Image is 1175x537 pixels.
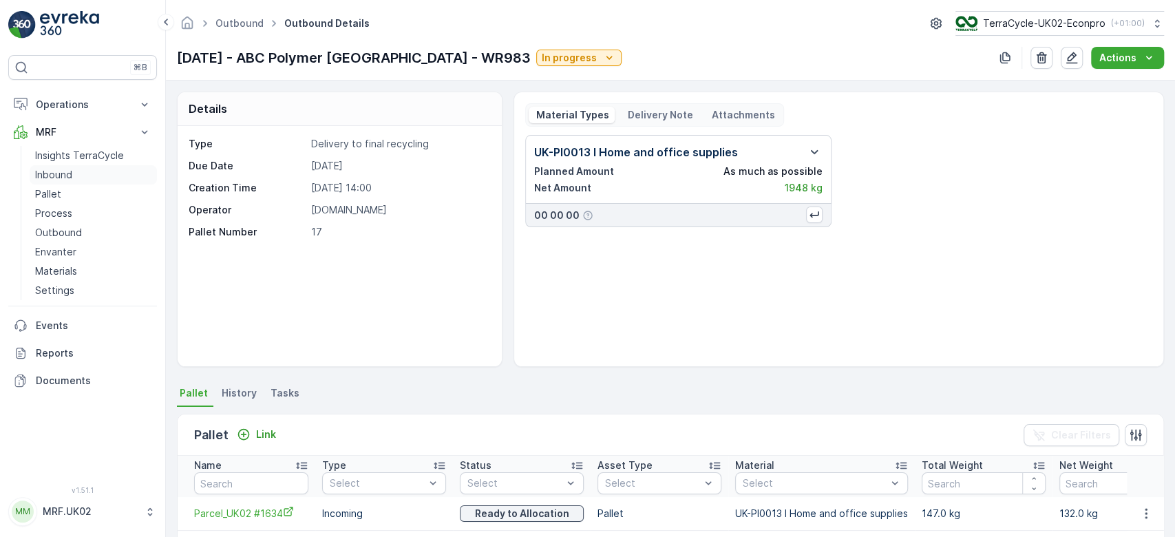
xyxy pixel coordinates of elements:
[194,459,222,472] p: Name
[743,476,887,490] p: Select
[30,242,157,262] a: Envanter
[1059,459,1113,472] p: Net Weight
[189,137,306,151] p: Type
[35,226,82,240] p: Outbound
[8,367,157,394] a: Documents
[322,507,446,520] p: Incoming
[30,146,157,165] a: Insights TerraCycle
[311,137,487,151] p: Delivery to final recycling
[330,476,425,490] p: Select
[1099,51,1136,65] p: Actions
[534,209,580,222] p: 00 00 00
[735,459,774,472] p: Material
[256,428,276,441] p: Link
[922,459,983,472] p: Total Weight
[8,497,157,526] button: MMMRF.UK02
[189,101,227,117] p: Details
[43,505,138,518] p: MRF.UK02
[189,159,306,173] p: Due Date
[35,187,61,201] p: Pallet
[12,501,34,523] div: MM
[785,181,823,195] p: 1948 kg
[231,426,282,443] button: Link
[597,507,721,520] p: Pallet
[983,17,1105,30] p: TerraCycle-UK02-Econpro
[1091,47,1164,69] button: Actions
[536,50,622,66] button: In progress
[30,262,157,281] a: Materials
[271,386,299,400] span: Tasks
[311,159,487,173] p: [DATE]
[30,165,157,185] a: Inbound
[311,225,487,239] p: 17
[8,312,157,339] a: Events
[735,507,908,520] p: UK-PI0013 I Home and office supplies
[597,459,653,472] p: Asset Type
[36,98,129,112] p: Operations
[36,374,151,388] p: Documents
[1051,428,1111,442] p: Clear Filters
[534,108,609,122] p: Material Types
[955,16,977,31] img: terracycle_logo_wKaHoWT.png
[322,459,346,472] p: Type
[35,207,72,220] p: Process
[180,386,208,400] span: Pallet
[35,284,74,297] p: Settings
[467,476,562,490] p: Select
[215,17,264,29] a: Outbound
[922,507,1046,520] p: 147.0 kg
[180,21,195,32] a: Homepage
[35,168,72,182] p: Inbound
[955,11,1164,36] button: TerraCycle-UK02-Econpro(+01:00)
[189,181,306,195] p: Creation Time
[8,118,157,146] button: MRF
[1024,424,1119,446] button: Clear Filters
[194,425,229,445] p: Pallet
[30,281,157,300] a: Settings
[582,210,593,221] div: Help Tooltip Icon
[194,506,308,520] a: Parcel_UK02 #1634
[311,181,487,195] p: [DATE] 14:00
[8,91,157,118] button: Operations
[723,165,823,178] p: As much as possible
[222,386,257,400] span: History
[189,203,306,217] p: Operator
[282,17,372,30] span: Outbound Details
[8,11,36,39] img: logo
[460,505,584,522] button: Ready to Allocation
[460,459,491,472] p: Status
[8,486,157,494] span: v 1.51.1
[534,181,591,195] p: Net Amount
[475,507,569,520] p: Ready to Allocation
[710,108,775,122] p: Attachments
[311,203,487,217] p: [DOMAIN_NAME]
[534,165,614,178] p: Planned Amount
[35,149,124,162] p: Insights TerraCycle
[8,339,157,367] a: Reports
[35,264,77,278] p: Materials
[30,223,157,242] a: Outbound
[40,11,99,39] img: logo_light-DOdMpM7g.png
[605,476,700,490] p: Select
[35,245,76,259] p: Envanter
[30,185,157,204] a: Pallet
[36,125,129,139] p: MRF
[626,108,693,122] p: Delivery Note
[36,346,151,360] p: Reports
[30,204,157,223] a: Process
[534,144,738,160] p: UK-PI0013 I Home and office supplies
[1111,18,1145,29] p: ( +01:00 )
[189,225,306,239] p: Pallet Number
[922,472,1046,494] input: Search
[194,472,308,494] input: Search
[542,51,597,65] p: In progress
[36,319,151,333] p: Events
[177,48,531,68] p: [DATE] - ABC Polymer [GEOGRAPHIC_DATA] - WR983
[134,62,147,73] p: ⌘B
